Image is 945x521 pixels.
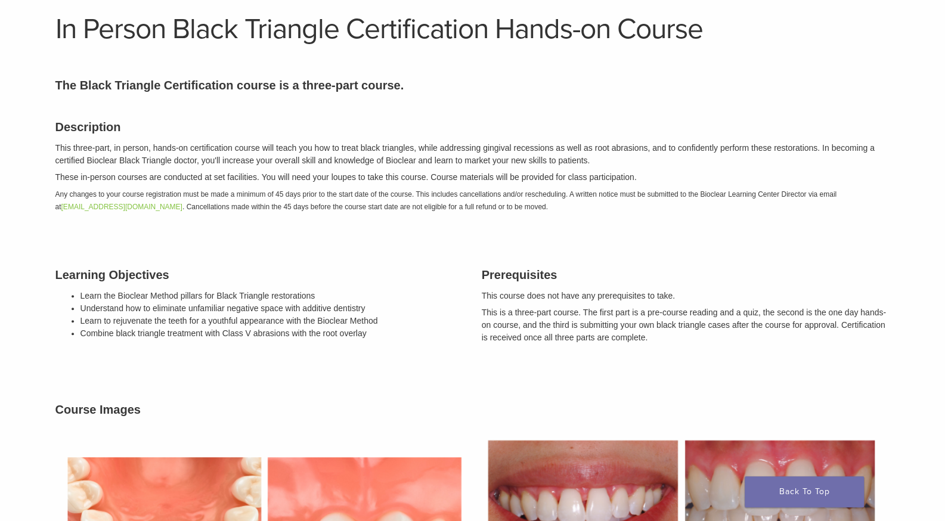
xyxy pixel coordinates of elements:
[745,476,864,507] a: Back To Top
[61,203,182,211] a: [EMAIL_ADDRESS][DOMAIN_NAME]
[55,76,890,94] p: The Black Triangle Certification course is a three-part course.
[482,306,890,344] p: This is a three-part course. The first part is a pre-course reading and a quiz, the second is the...
[80,302,464,315] li: Understand how to eliminate unfamiliar negative space with additive dentistry
[55,142,890,167] p: This three-part, in person, hands-on certification course will teach you how to treat black trian...
[55,118,890,136] h3: Description
[55,190,836,211] em: Any changes to your course registration must be made a minimum of 45 days prior to the start date...
[80,315,464,327] li: Learn to rejuvenate the teeth for a youthful appearance with the Bioclear Method
[55,266,464,284] h3: Learning Objectives
[55,171,890,184] p: These in-person courses are conducted at set facilities. You will need your loupes to take this c...
[80,290,464,302] li: Learn the Bioclear Method pillars for Black Triangle restorations
[482,290,890,302] p: This course does not have any prerequisites to take.
[80,327,464,340] li: Combine black triangle treatment with Class V abrasions with the root overlay
[482,266,890,284] h3: Prerequisites
[55,15,890,44] h1: In Person Black Triangle Certification Hands-on Course
[55,401,890,418] h3: Course Images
